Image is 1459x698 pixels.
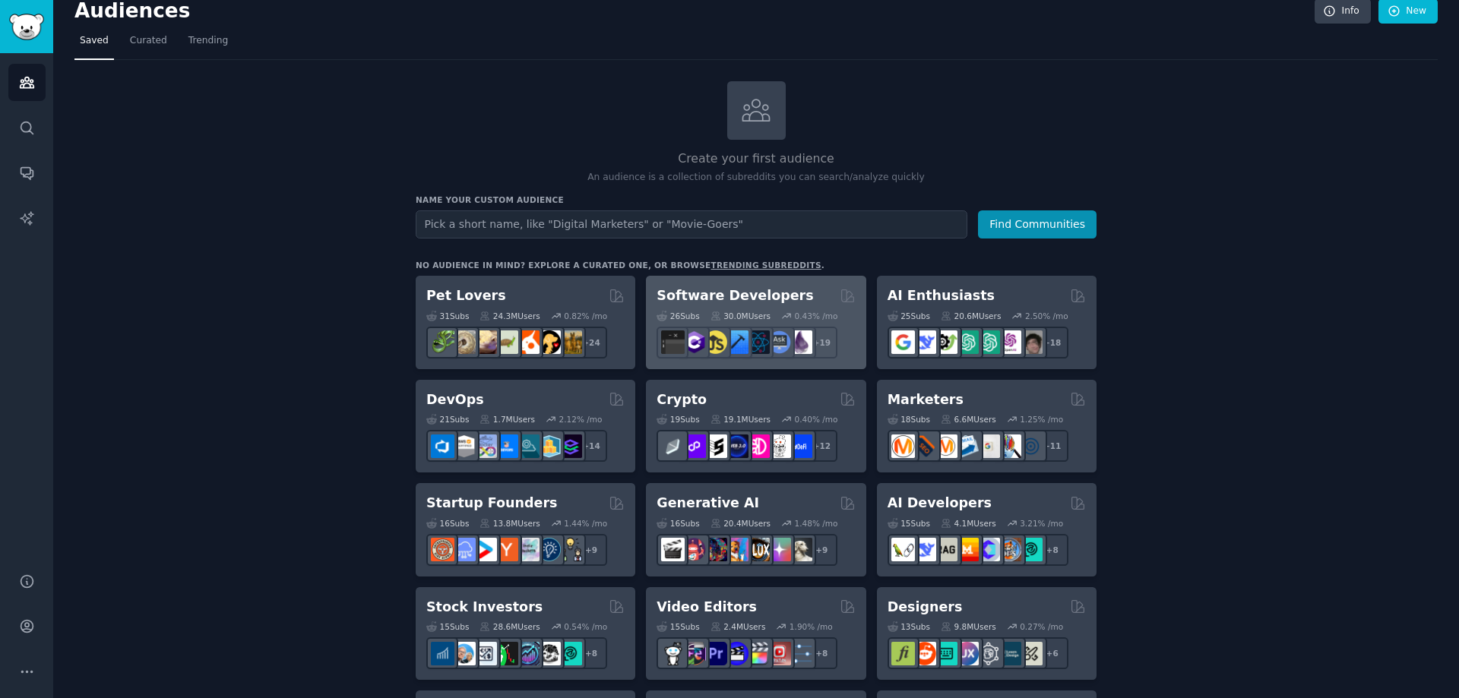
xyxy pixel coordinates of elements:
a: Saved [74,29,114,60]
img: learndesign [998,642,1021,665]
img: StocksAndTrading [516,642,540,665]
div: 15 Sub s [657,621,699,632]
h2: Video Editors [657,598,757,617]
div: + 24 [575,327,607,358]
div: + 14 [575,430,607,462]
img: AItoolsCatalog [934,330,957,354]
a: trending subreddits [711,261,821,270]
img: finalcutpro [746,642,770,665]
img: deepdream [704,538,727,561]
div: 3.21 % /mo [1020,518,1063,529]
div: + 9 [805,534,837,566]
img: csharp [682,330,706,354]
img: ethfinance [661,434,685,458]
img: postproduction [789,642,812,665]
div: 19.1M Users [711,414,771,425]
p: An audience is a collection of subreddits you can search/analyze quickly [416,171,1097,185]
div: + 8 [1036,534,1068,566]
div: 1.48 % /mo [795,518,838,529]
input: Pick a short name, like "Digital Marketers" or "Movie-Goers" [416,210,967,238]
img: typography [891,642,915,665]
img: GoogleGeminiAI [891,330,915,354]
button: Find Communities [978,210,1097,238]
div: 16 Sub s [426,518,469,529]
div: 21 Sub s [426,414,469,425]
div: + 18 [1036,327,1068,358]
img: indiehackers [516,538,540,561]
img: software [661,330,685,354]
div: + 19 [805,327,837,358]
h3: Name your custom audience [416,194,1097,205]
div: 15 Sub s [426,621,469,632]
img: OpenSourceAI [976,538,1000,561]
div: + 6 [1036,637,1068,669]
div: 2.4M Users [711,621,766,632]
img: Trading [495,642,518,665]
img: startup [473,538,497,561]
img: DeepSeek [913,538,936,561]
img: DeepSeek [913,330,936,354]
a: Curated [125,29,172,60]
div: 20.6M Users [941,311,1001,321]
div: 2.50 % /mo [1025,311,1068,321]
img: leopardgeckos [473,330,497,354]
h2: Stock Investors [426,598,543,617]
img: PetAdvice [537,330,561,354]
div: 0.54 % /mo [564,621,607,632]
img: growmybusiness [559,538,582,561]
img: Emailmarketing [955,434,979,458]
img: Forex [473,642,497,665]
img: swingtrading [537,642,561,665]
img: bigseo [913,434,936,458]
img: aws_cdk [537,434,561,458]
img: turtle [495,330,518,354]
div: 24.3M Users [479,311,540,321]
div: 0.43 % /mo [795,311,838,321]
img: chatgpt_prompts_ [976,330,1000,354]
img: Docker_DevOps [473,434,497,458]
img: DreamBooth [789,538,812,561]
img: userexperience [976,642,1000,665]
div: 0.27 % /mo [1020,621,1063,632]
h2: Create your first audience [416,150,1097,169]
div: 1.90 % /mo [790,621,833,632]
div: 15 Sub s [888,518,930,529]
img: GummySearch logo [9,14,44,40]
div: 2.12 % /mo [559,414,603,425]
img: 0xPolygon [682,434,706,458]
img: UXDesign [955,642,979,665]
img: aivideo [661,538,685,561]
div: 18 Sub s [888,414,930,425]
span: Curated [130,34,167,48]
h2: Crypto [657,390,707,409]
img: ArtificalIntelligence [1019,330,1043,354]
img: VideoEditors [725,642,748,665]
img: AskComputerScience [767,330,791,354]
img: dividends [431,642,454,665]
div: 4.1M Users [941,518,996,529]
img: content_marketing [891,434,915,458]
img: OpenAIDev [998,330,1021,354]
img: UI_Design [934,642,957,665]
img: iOSProgramming [725,330,748,354]
img: platformengineering [516,434,540,458]
img: elixir [789,330,812,354]
div: + 12 [805,430,837,462]
img: ValueInvesting [452,642,476,665]
h2: Software Developers [657,286,813,305]
img: technicalanalysis [559,642,582,665]
div: 0.40 % /mo [795,414,838,425]
div: 16 Sub s [657,518,699,529]
a: Trending [183,29,233,60]
img: defiblockchain [746,434,770,458]
img: logodesign [913,642,936,665]
h2: Generative AI [657,494,759,513]
div: 13 Sub s [888,621,930,632]
img: CryptoNews [767,434,791,458]
img: azuredevops [431,434,454,458]
div: + 11 [1036,430,1068,462]
img: AskMarketing [934,434,957,458]
img: web3 [725,434,748,458]
h2: AI Enthusiasts [888,286,995,305]
img: Entrepreneurship [537,538,561,561]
